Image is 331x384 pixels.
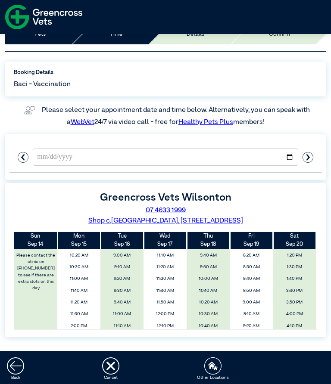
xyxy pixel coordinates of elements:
[60,262,98,272] span: 10:30 AM
[146,251,184,260] span: 11:10 AM
[146,286,184,296] span: 11:40 AM
[232,309,271,319] span: 9:10 AM
[146,262,184,272] span: 11:20 AM
[146,309,184,319] span: 12:00 PM
[57,232,100,248] th: Sep 15
[14,68,317,77] label: Booking Details
[146,274,184,284] span: 11:30 AM
[232,274,271,284] span: 8:40 AM
[100,192,231,203] label: Greencross Vets Wilsonton
[60,286,98,296] span: 11:10 AM
[103,321,141,331] span: 11:10 AM
[15,251,57,294] label: Please contact the clinic on [PHONE_NUMBER] to see if there are extra slots on this day
[71,119,94,126] a: WebVet
[232,321,271,331] span: 9:20 AM
[146,321,184,331] span: 12:10 PM
[103,274,141,284] span: 9:20 AM
[103,286,141,296] span: 9:30 AM
[189,297,228,307] span: 10:20 AM
[14,232,57,248] th: Sep 14
[103,297,141,307] span: 9:40 AM
[14,79,71,90] span: Baci - Vaccination
[189,321,228,331] span: 10:40 AM
[178,119,233,126] a: Healthy Pets Plus
[275,297,314,307] span: 3:50 PM
[189,309,228,319] span: 10:30 AM
[189,251,228,260] span: 9:40 AM
[88,217,243,224] a: Shop c.[GEOGRAPHIC_DATA], [STREET_ADDRESS]
[60,321,98,331] span: 2:00 PM
[275,321,314,331] span: 4:10 PM
[230,232,273,248] th: Sep 19
[189,262,228,272] span: 9:50 AM
[60,274,98,284] span: 11:00 AM
[232,286,271,296] span: 8:50 AM
[275,309,314,319] span: 4:00 PM
[5,2,82,32] img: f-logo
[273,232,316,248] th: Sep 20
[275,274,314,284] span: 1:40 PM
[275,262,314,272] span: 1:30 PM
[189,286,228,296] span: 10:10 AM
[146,207,186,214] a: 07 4633 1999
[103,251,141,260] span: 9:00 AM
[189,274,228,284] span: 10:00 AM
[21,103,37,117] img: vet
[275,251,314,260] span: 1:20 PM
[42,107,311,126] label: Please select your appointment date and time below. Alternatively, you can speak with a 24/7 via ...
[60,251,98,260] span: 10:20 AM
[103,262,141,272] span: 9:10 AM
[60,309,98,319] span: 11:30 AM
[232,297,271,307] span: 9:00 AM
[60,297,98,307] span: 11:20 AM
[232,251,271,260] span: 8:20 AM
[187,232,230,248] th: Sep 18
[103,309,141,319] span: 11:00 AM
[146,297,184,307] span: 11:50 AM
[100,232,144,248] th: Sep 16
[232,262,271,272] span: 8:30 AM
[275,286,314,296] span: 3:40 PM
[144,232,187,248] th: Sep 17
